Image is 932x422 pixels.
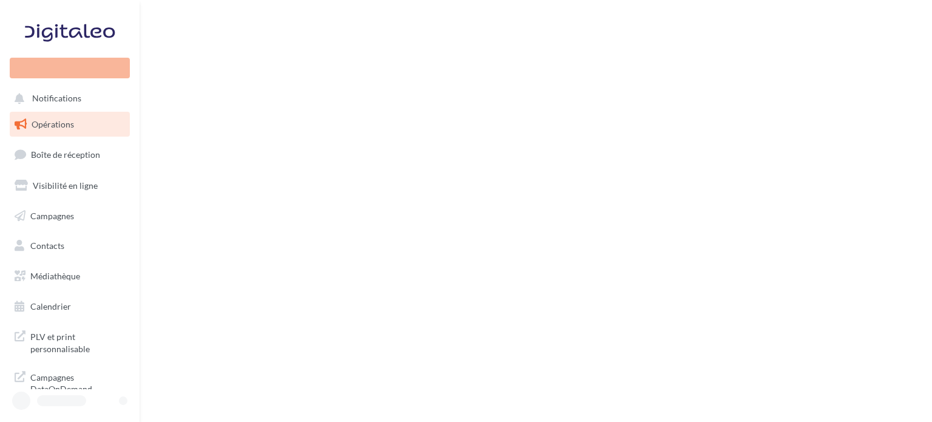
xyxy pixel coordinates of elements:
span: Boîte de réception [31,149,100,160]
a: Opérations [7,112,132,137]
span: Campagnes [30,210,74,220]
a: Visibilité en ligne [7,173,132,199]
a: Calendrier [7,294,132,319]
span: Médiathèque [30,271,80,281]
span: Opérations [32,119,74,129]
div: Nouvelle campagne [10,58,130,78]
span: Notifications [32,94,81,104]
span: Contacts [30,240,64,251]
a: PLV et print personnalisable [7,324,132,359]
a: Campagnes DataOnDemand [7,364,132,400]
span: Calendrier [30,301,71,311]
span: PLV et print personnalisable [30,328,125,355]
span: Visibilité en ligne [33,180,98,191]
a: Campagnes [7,203,132,229]
span: Campagnes DataOnDemand [30,369,125,395]
a: Médiathèque [7,264,132,289]
a: Boîte de réception [7,141,132,168]
a: Contacts [7,233,132,259]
